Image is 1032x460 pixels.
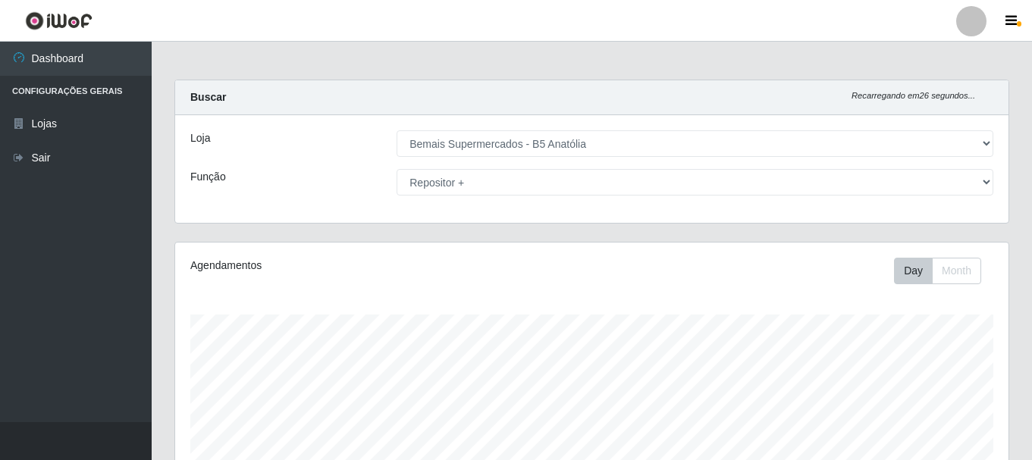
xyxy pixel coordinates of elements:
[190,130,210,146] label: Loja
[894,258,933,284] button: Day
[852,91,975,100] i: Recarregando em 26 segundos...
[25,11,93,30] img: CoreUI Logo
[190,258,512,274] div: Agendamentos
[894,258,981,284] div: First group
[894,258,993,284] div: Toolbar with button groups
[932,258,981,284] button: Month
[190,91,226,103] strong: Buscar
[190,169,226,185] label: Função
